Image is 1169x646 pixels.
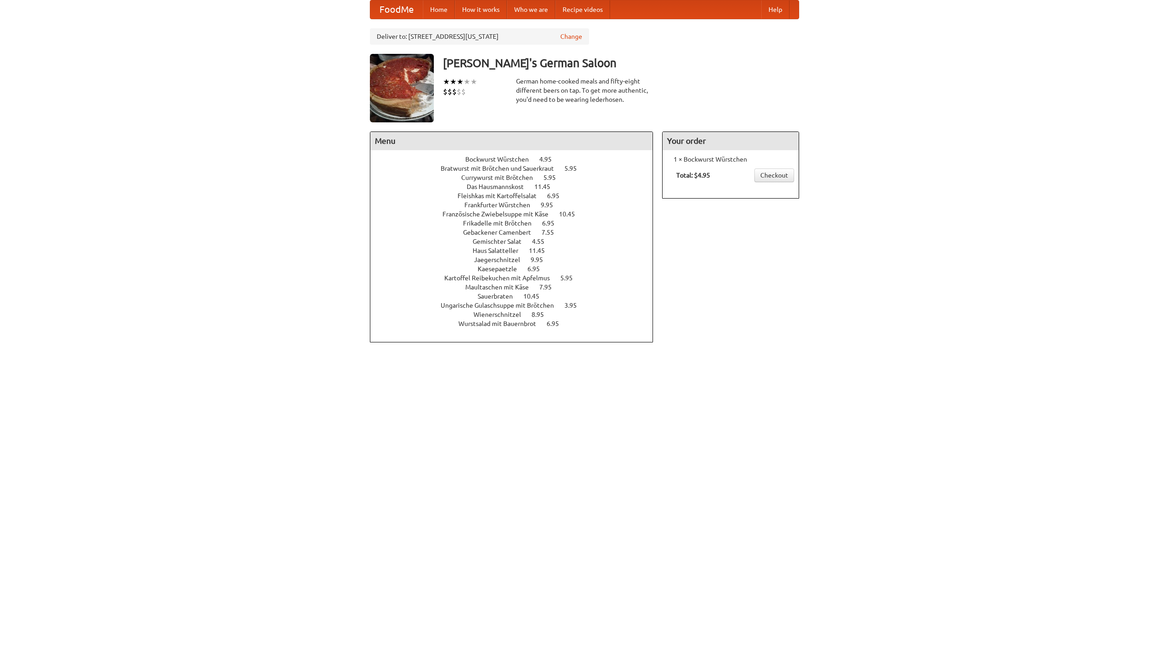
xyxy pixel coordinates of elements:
h4: Menu [370,132,653,150]
span: Fleishkas mit Kartoffelsalat [458,192,546,200]
span: 7.55 [542,229,563,236]
span: 10.45 [559,210,584,218]
span: Kaesepaetzle [478,265,526,273]
span: 10.45 [523,293,548,300]
li: $ [461,87,466,97]
a: Recipe videos [555,0,610,19]
a: Wurstsalad mit Bauernbrot 6.95 [458,320,576,327]
a: Fleishkas mit Kartoffelsalat 6.95 [458,192,576,200]
span: 5.95 [560,274,582,282]
span: 4.55 [532,238,553,245]
span: Gemischter Salat [473,238,531,245]
span: 9.95 [541,201,562,209]
img: angular.jpg [370,54,434,122]
li: $ [443,87,448,97]
a: Gemischter Salat 4.55 [473,238,561,245]
a: Wienerschnitzel 8.95 [474,311,561,318]
li: ★ [450,77,457,87]
span: 3.95 [564,302,586,309]
a: Change [560,32,582,41]
a: Bockwurst Würstchen 4.95 [465,156,569,163]
a: Home [423,0,455,19]
a: Jaegerschnitzel 9.95 [474,256,560,263]
span: Französische Zwiebelsuppe mit Käse [442,210,558,218]
a: Currywurst mit Brötchen 5.95 [461,174,573,181]
span: 6.95 [542,220,563,227]
span: 9.95 [531,256,552,263]
span: Jaegerschnitzel [474,256,529,263]
span: 6.95 [527,265,549,273]
span: 6.95 [547,192,569,200]
h3: [PERSON_NAME]'s German Saloon [443,54,799,72]
span: 8.95 [532,311,553,318]
span: 5.95 [543,174,565,181]
span: Maultaschen mit Käse [465,284,538,291]
li: $ [448,87,452,97]
span: Wurstsalad mit Bauernbrot [458,320,545,327]
li: $ [452,87,457,97]
a: Who we are [507,0,555,19]
span: Wienerschnitzel [474,311,530,318]
a: Bratwurst mit Brötchen und Sauerkraut 5.95 [441,165,594,172]
span: Bockwurst Würstchen [465,156,538,163]
h4: Your order [663,132,799,150]
a: Kaesepaetzle 6.95 [478,265,557,273]
li: ★ [470,77,477,87]
span: 4.95 [539,156,561,163]
a: How it works [455,0,507,19]
span: 6.95 [547,320,568,327]
a: Kartoffel Reibekuchen mit Apfelmus 5.95 [444,274,590,282]
li: ★ [457,77,463,87]
span: Bratwurst mit Brötchen und Sauerkraut [441,165,563,172]
a: Französische Zwiebelsuppe mit Käse 10.45 [442,210,592,218]
a: Haus Salatteller 11.45 [473,247,562,254]
a: Frikadelle mit Brötchen 6.95 [463,220,571,227]
span: Frikadelle mit Brötchen [463,220,541,227]
a: Ungarische Gulaschsuppe mit Brötchen 3.95 [441,302,594,309]
div: Deliver to: [STREET_ADDRESS][US_STATE] [370,28,589,45]
a: Frankfurter Würstchen 9.95 [464,201,570,209]
span: Kartoffel Reibekuchen mit Apfelmus [444,274,559,282]
li: 1 × Bockwurst Würstchen [667,155,794,164]
b: Total: $4.95 [676,172,710,179]
span: Sauerbraten [478,293,522,300]
a: FoodMe [370,0,423,19]
span: Ungarische Gulaschsuppe mit Brötchen [441,302,563,309]
span: Haus Salatteller [473,247,527,254]
a: Das Hausmannskost 11.45 [467,183,567,190]
a: Help [761,0,790,19]
span: Currywurst mit Brötchen [461,174,542,181]
a: Maultaschen mit Käse 7.95 [465,284,569,291]
a: Gebackener Camenbert 7.55 [463,229,571,236]
span: 11.45 [529,247,554,254]
span: 5.95 [564,165,586,172]
li: $ [457,87,461,97]
li: ★ [443,77,450,87]
a: Sauerbraten 10.45 [478,293,556,300]
li: ★ [463,77,470,87]
a: Checkout [754,168,794,182]
span: 7.95 [539,284,561,291]
span: Gebackener Camenbert [463,229,540,236]
div: German home-cooked meals and fifty-eight different beers on tap. To get more authentic, you'd nee... [516,77,653,104]
span: Frankfurter Würstchen [464,201,539,209]
span: Das Hausmannskost [467,183,533,190]
span: 11.45 [534,183,559,190]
